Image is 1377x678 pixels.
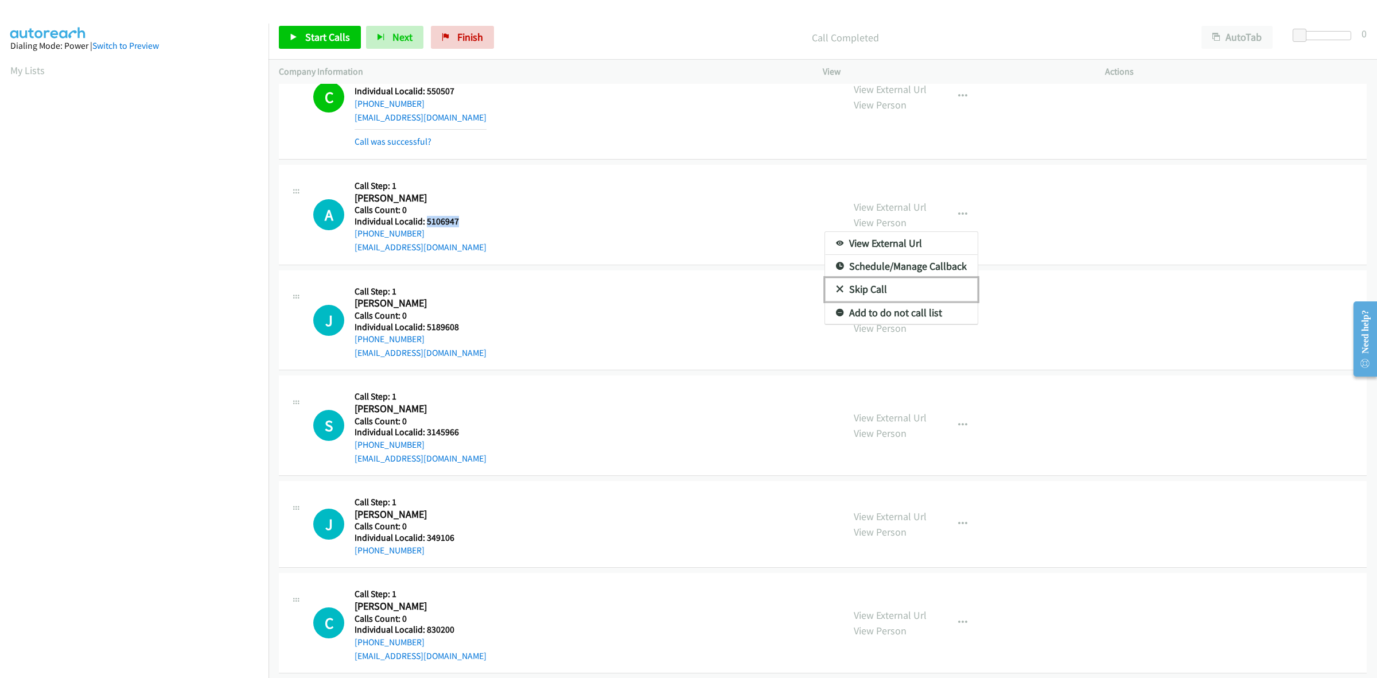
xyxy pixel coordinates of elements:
a: My Lists [10,64,45,77]
iframe: Dialpad [10,88,269,634]
div: The call is yet to be attempted [313,410,344,441]
div: Dialing Mode: Power | [10,39,258,53]
div: The call is yet to be attempted [313,509,344,540]
div: The call is yet to be attempted [313,607,344,638]
a: Schedule/Manage Callback [825,255,978,278]
iframe: Resource Center [1344,293,1377,385]
h1: S [313,410,344,441]
h1: J [313,305,344,336]
h1: C [313,607,344,638]
h1: J [313,509,344,540]
div: The call is yet to be attempted [313,305,344,336]
a: View External Url [825,232,978,255]
a: Skip Call [825,278,978,301]
a: Switch to Preview [92,40,159,51]
a: Add to do not call list [825,301,978,324]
